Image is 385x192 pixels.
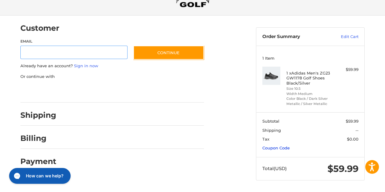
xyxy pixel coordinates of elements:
[327,163,359,174] span: $59.99
[262,128,281,133] span: Shipping
[133,46,204,60] button: Continue
[20,23,59,33] h2: Customer
[20,74,204,80] p: Or continue with
[20,110,56,120] h2: Shipping
[262,137,269,141] span: Tax
[74,63,98,68] a: Sign in now
[262,166,287,171] span: Total (USD)
[286,91,333,96] li: Width Medium
[286,71,333,86] h4: 1 x Adidas Men's ZG23 GW1178 Golf Shoes Black/Silver
[19,86,64,96] iframe: PayPal-paypal
[334,67,359,73] div: $59.99
[286,86,333,91] li: Size 10.5
[20,134,56,143] h2: Billing
[347,137,359,141] span: $0.00
[328,34,359,40] a: Edit Cart
[122,86,167,96] iframe: PayPal-venmo
[70,86,116,96] iframe: PayPal-paylater
[286,96,333,106] li: Color Black / Dark Silver Metallic / Silver Metallic
[262,119,279,124] span: Subtotal
[20,39,128,44] label: Email
[346,119,359,124] span: $59.99
[262,56,359,61] h3: 1 Item
[20,63,204,69] p: Already have an account?
[262,34,328,40] h3: Order Summary
[355,128,359,133] span: --
[262,145,290,150] a: Coupon Code
[20,157,56,166] h2: Payment
[6,166,72,186] iframe: Gorgias live chat messenger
